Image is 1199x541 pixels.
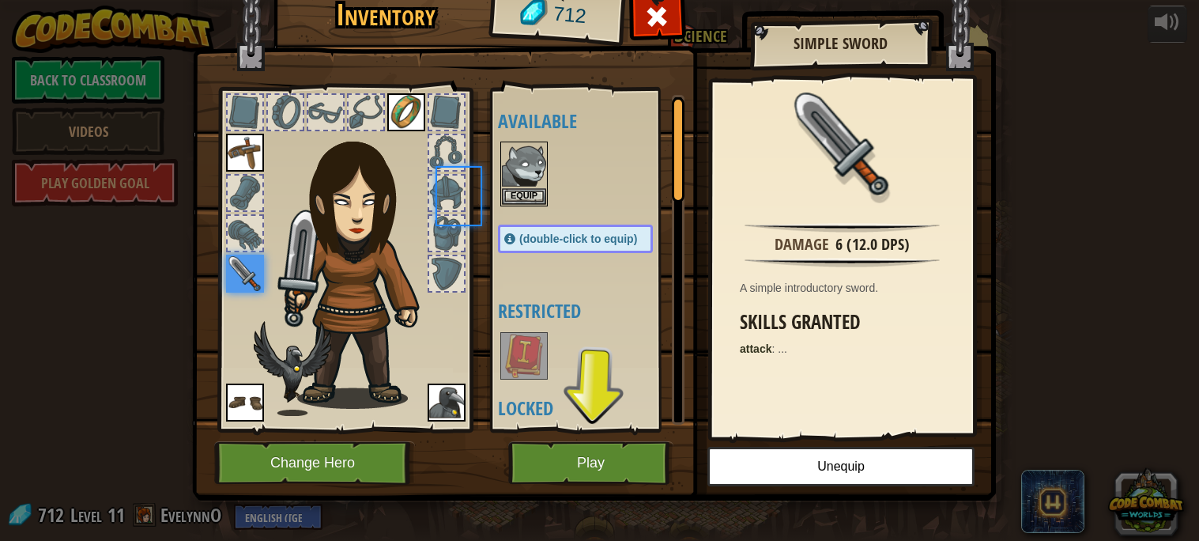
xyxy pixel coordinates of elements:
button: Play [508,441,673,485]
img: hr.png [745,258,940,267]
button: Equip [502,188,546,205]
img: portrait.png [226,255,264,293]
h3: Skills Granted [740,312,952,333]
img: portrait.png [226,134,264,172]
img: portrait.png [791,93,894,195]
button: Change Hero [214,441,415,485]
span: : [771,342,778,355]
img: portrait.png [387,93,425,131]
h4: Restricted [498,301,684,321]
img: hr.png [745,223,940,233]
button: Unequip [707,447,975,486]
div: A simple introductory sword. [740,280,952,296]
img: portrait.png [502,334,546,378]
div: 6 (12.0 DPS) [835,233,910,256]
span: ... [778,342,787,355]
h4: Available [498,111,684,131]
span: (double-click to equip) [519,233,637,245]
img: portrait.png [226,384,264,422]
div: Damage [775,233,829,256]
h4: Locked [498,398,684,418]
img: raven-paper-doll.png [254,321,331,416]
img: portrait.png [428,384,466,422]
img: guardian_hair.png [277,118,447,409]
img: portrait.png [502,143,546,187]
h2: Simple Sword [766,35,914,52]
strong: attack [740,342,771,355]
